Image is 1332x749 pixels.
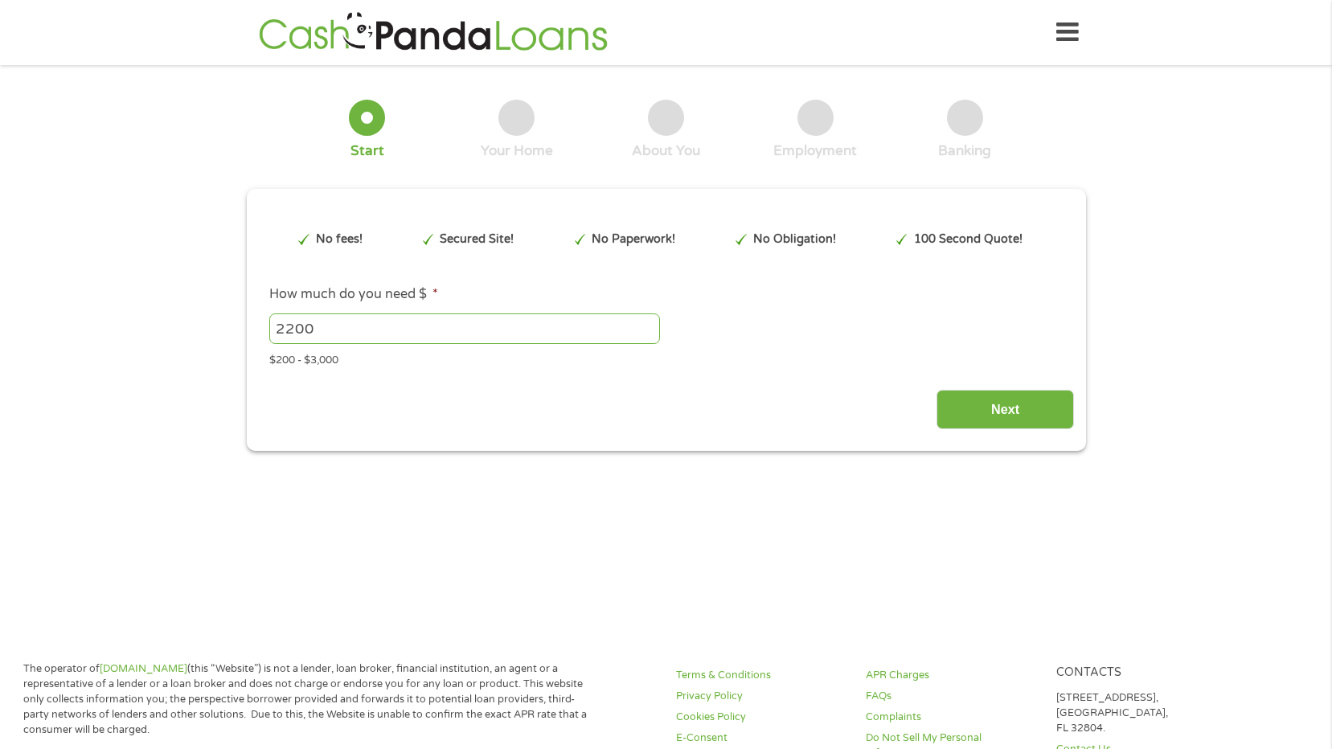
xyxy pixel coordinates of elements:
p: Secured Site! [440,231,514,248]
a: E-Consent [676,731,846,746]
p: 100 Second Quote! [914,231,1023,248]
div: Your Home [481,142,553,160]
div: Banking [938,142,991,160]
p: No Obligation! [753,231,836,248]
a: [DOMAIN_NAME] [100,662,187,675]
div: Start [350,142,384,160]
a: FAQs [866,689,1036,704]
p: [STREET_ADDRESS], [GEOGRAPHIC_DATA], FL 32804. [1056,690,1227,736]
a: Privacy Policy [676,689,846,704]
a: Cookies Policy [676,710,846,725]
div: Employment [773,142,857,160]
div: About You [632,142,700,160]
div: $200 - $3,000 [269,347,1062,369]
p: No fees! [316,231,363,248]
p: No Paperwork! [592,231,675,248]
label: How much do you need $ [269,286,438,303]
input: Next [936,390,1074,429]
a: APR Charges [866,668,1036,683]
h4: Contacts [1056,665,1227,681]
a: Terms & Conditions [676,668,846,683]
p: The operator of (this “Website”) is not a lender, loan broker, financial institution, an agent or... [23,661,594,737]
img: GetLoanNow Logo [254,10,613,55]
a: Complaints [866,710,1036,725]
